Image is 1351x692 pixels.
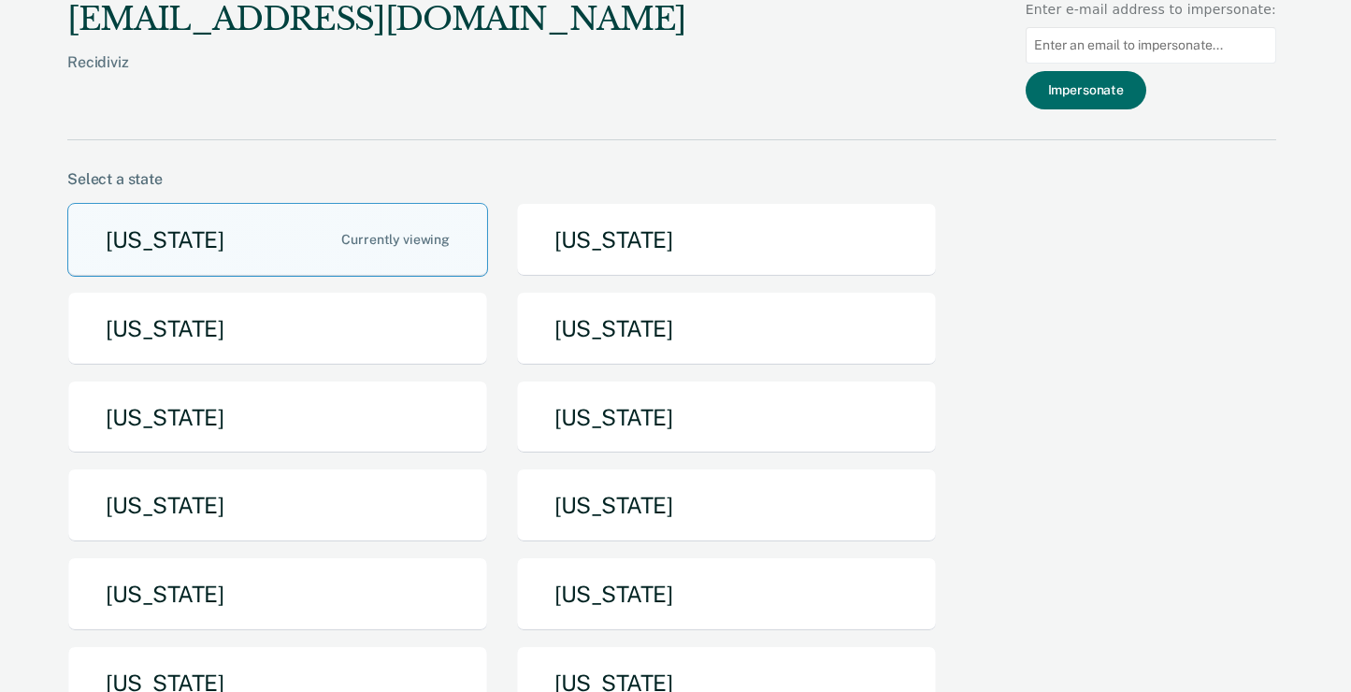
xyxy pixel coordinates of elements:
button: Impersonate [1026,71,1146,109]
button: [US_STATE] [516,292,937,366]
button: [US_STATE] [67,557,488,631]
button: [US_STATE] [67,292,488,366]
button: [US_STATE] [516,557,937,631]
button: [US_STATE] [67,469,488,542]
button: [US_STATE] [516,469,937,542]
button: [US_STATE] [67,381,488,454]
div: Recidiviz [67,53,686,101]
button: [US_STATE] [516,203,937,277]
div: Select a state [67,170,1276,188]
button: [US_STATE] [516,381,937,454]
input: Enter an email to impersonate... [1026,27,1276,64]
button: [US_STATE] [67,203,488,277]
